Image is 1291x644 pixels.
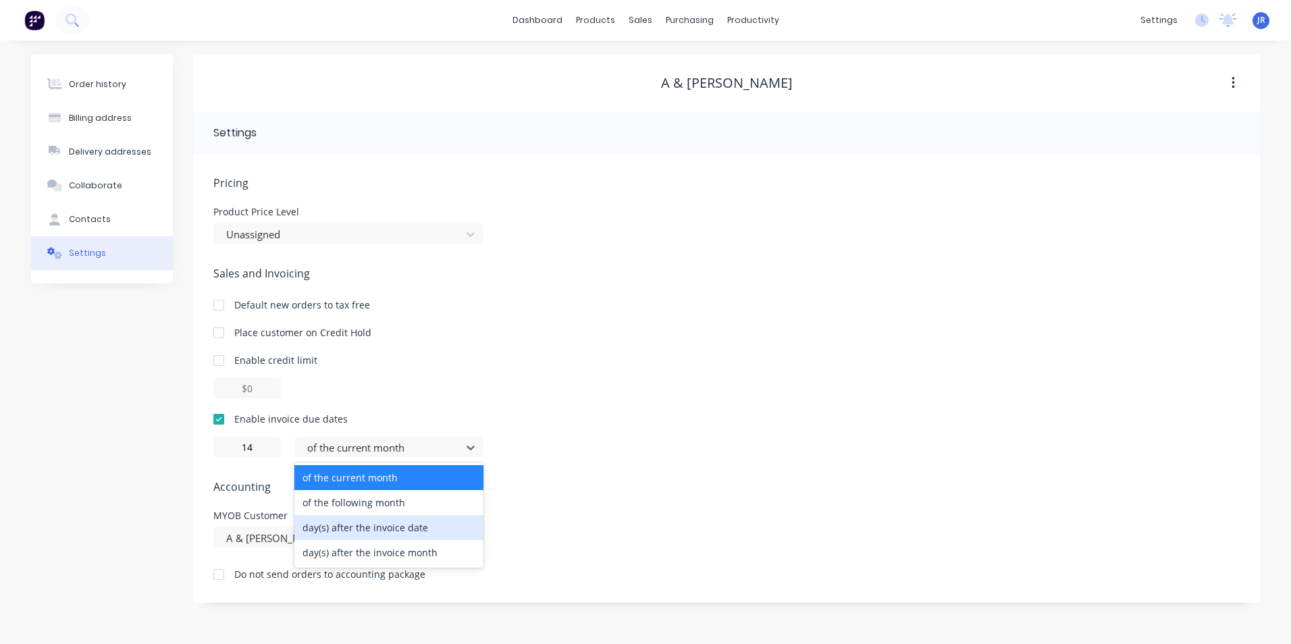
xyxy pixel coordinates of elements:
[506,10,569,30] a: dashboard
[69,112,132,124] div: Billing address
[294,515,483,540] div: day(s) after the invoice date
[234,353,317,367] div: Enable credit limit
[661,75,793,91] div: A & [PERSON_NAME]
[234,412,348,426] div: Enable invoice due dates
[234,325,371,340] div: Place customer on Credit Hold
[213,378,281,398] input: $0
[69,180,122,192] div: Collaborate
[720,10,786,30] div: productivity
[213,437,281,457] input: 0
[31,101,173,135] button: Billing address
[294,540,483,565] div: day(s) after the invoice month
[31,203,173,236] button: Contacts
[31,236,173,270] button: Settings
[213,479,1240,495] span: Accounting
[213,511,483,520] div: MYOB Customer
[31,169,173,203] button: Collaborate
[213,175,1240,191] span: Pricing
[31,135,173,169] button: Delivery addresses
[31,68,173,101] button: Order history
[213,207,483,217] div: Product Price Level
[294,490,483,515] div: of the following month
[622,10,659,30] div: sales
[24,10,45,30] img: Factory
[69,247,106,259] div: Settings
[69,213,111,225] div: Contacts
[1134,10,1184,30] div: settings
[69,146,151,158] div: Delivery addresses
[569,10,622,30] div: products
[294,465,483,490] div: of the current month
[213,125,257,141] div: Settings
[234,567,425,581] div: Do not send orders to accounting package
[69,78,126,90] div: Order history
[659,10,720,30] div: purchasing
[213,265,1240,281] span: Sales and Invoicing
[1257,14,1265,26] span: JR
[234,298,370,312] div: Default new orders to tax free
